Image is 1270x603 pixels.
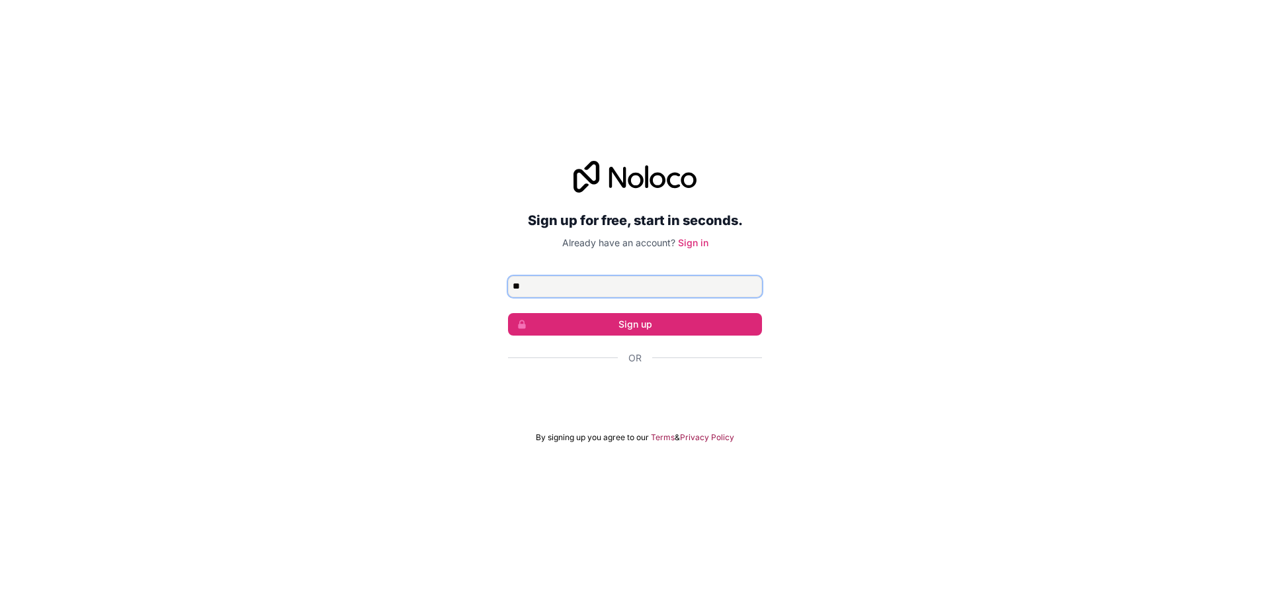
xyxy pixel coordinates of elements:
[628,351,642,365] span: Or
[508,209,762,232] h2: Sign up for free, start in seconds.
[508,313,762,336] button: Sign up
[680,432,734,443] a: Privacy Policy
[651,432,675,443] a: Terms
[501,379,769,408] iframe: Sign in with Google Button
[678,237,708,248] a: Sign in
[562,237,675,248] span: Already have an account?
[675,432,680,443] span: &
[536,432,649,443] span: By signing up you agree to our
[508,276,762,297] input: Email address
